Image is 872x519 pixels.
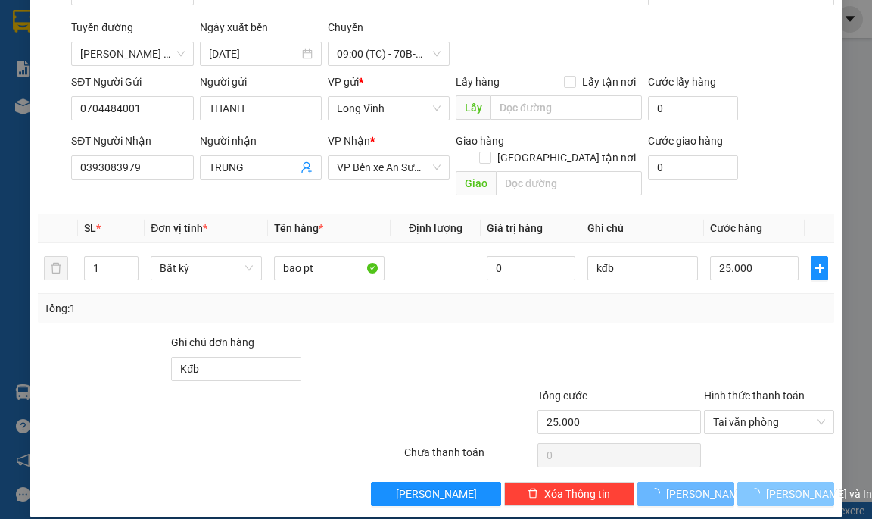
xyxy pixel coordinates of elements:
span: Tổng cước [537,389,587,402]
span: Giao [456,171,496,195]
span: plus [811,262,827,274]
span: Tại văn phòng [713,411,825,433]
button: [PERSON_NAME] và In [737,482,834,506]
div: VP gửi [328,73,450,90]
button: [PERSON_NAME] [637,482,734,506]
span: Lấy tận nơi [576,73,642,90]
button: [PERSON_NAME] [371,482,501,506]
span: Cước hàng [710,222,762,234]
div: SĐT Người Gửi [71,73,193,90]
button: deleteXóa Thông tin [504,482,634,506]
div: Tuyến đường [71,19,193,42]
input: Ghi chú đơn hàng [171,357,301,381]
button: plus [811,256,827,280]
span: delete [528,488,538,500]
span: [PERSON_NAME] và In [766,486,872,502]
input: Cước lấy hàng [648,96,738,120]
span: user-add [301,161,313,174]
input: 0 [487,256,575,280]
span: VP Nhận [328,135,370,147]
div: Ngày xuất bến [200,19,322,42]
span: loading [649,488,666,499]
div: Chuyến [328,19,450,42]
input: Dọc đường [490,95,642,120]
span: Giá trị hàng [487,222,543,234]
span: Lấy [456,95,490,120]
div: SĐT Người Nhận [71,133,193,149]
span: [GEOGRAPHIC_DATA] tận nơi [491,149,642,166]
label: Hình thức thanh toán [704,389,805,402]
span: Giao hàng [456,135,504,147]
span: Bất kỳ [160,257,253,280]
button: delete [44,256,68,280]
label: Cước giao hàng [648,135,723,147]
div: Người nhận [200,133,322,149]
span: Định lượng [409,222,462,234]
span: VP Bến xe An Sương [337,156,441,179]
span: Long Vĩnh [337,97,441,120]
input: 12/09/2025 [209,45,299,62]
span: [PERSON_NAME] [396,486,477,502]
input: Cước giao hàng [648,155,738,180]
span: 09:00 (TC) - 70B-022.26 [337,42,441,65]
th: Ghi chú [581,214,705,243]
span: loading [749,488,766,499]
span: Tên hàng [274,222,323,234]
span: Đơn vị tính [151,222,207,234]
span: Châu Thành - An Sương [80,42,184,65]
span: [PERSON_NAME] [666,486,747,502]
input: VD: Bàn, Ghế [274,256,385,280]
label: Ghi chú đơn hàng [171,336,254,349]
input: Ghi Chú [587,256,699,280]
span: Lấy hàng [456,76,500,88]
span: Xóa Thông tin [544,486,610,502]
span: SL [84,222,96,234]
div: Người gửi [200,73,322,90]
div: Tổng: 1 [44,300,338,317]
input: Dọc đường [496,171,642,195]
label: Cước lấy hàng [648,76,716,88]
div: Chưa thanh toán [403,444,536,471]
